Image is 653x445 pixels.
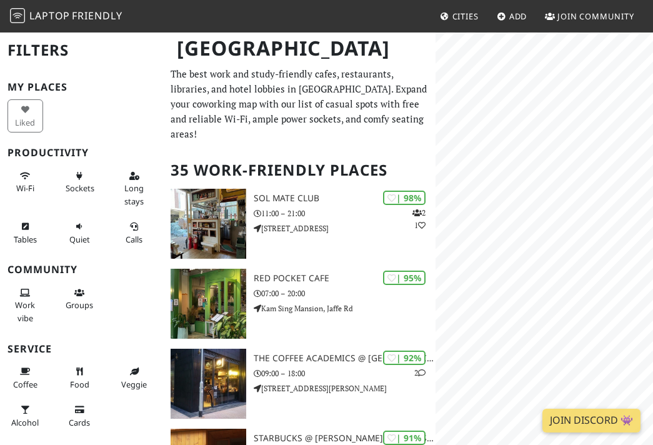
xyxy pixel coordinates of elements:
[254,287,435,299] p: 07:00 – 20:00
[414,367,426,379] p: 2
[171,66,427,141] p: The best work and study-friendly cafes, restaurants, libraries, and hotel lobbies in [GEOGRAPHIC_...
[254,302,435,314] p: Kam Sing Mansion, Jaffe Rd
[7,264,156,276] h3: Community
[72,9,122,22] span: Friendly
[70,379,89,390] span: Food
[62,216,97,249] button: Quiet
[66,299,93,311] span: Group tables
[254,433,435,444] h3: Starbucks @ [PERSON_NAME], Hennessy Rd
[29,9,70,22] span: Laptop
[542,409,641,432] a: Join Discord 👾
[121,379,147,390] span: Veggie
[254,367,435,379] p: 09:00 – 18:00
[7,343,156,355] h3: Service
[171,269,246,339] img: Red Pocket Cafe
[452,11,479,22] span: Cities
[11,417,39,428] span: Alcohol
[7,399,43,432] button: Alcohol
[383,431,426,445] div: | 91%
[383,191,426,205] div: | 98%
[124,182,144,206] span: Long stays
[116,361,152,394] button: Veggie
[7,361,43,394] button: Coffee
[10,8,25,23] img: LaptopFriendly
[254,207,435,219] p: 11:00 – 21:00
[69,417,90,428] span: Credit cards
[10,6,122,27] a: LaptopFriendly LaptopFriendly
[254,222,435,234] p: [STREET_ADDRESS]
[254,273,435,284] h3: Red Pocket Cafe
[383,271,426,285] div: | 95%
[254,353,435,364] h3: The Coffee Academics @ [GEOGRAPHIC_DATA][PERSON_NAME]
[412,207,426,231] p: 2 1
[540,5,639,27] a: Join Community
[116,166,152,211] button: Long stays
[62,399,97,432] button: Cards
[13,379,37,390] span: Coffee
[15,299,35,323] span: People working
[171,151,427,189] h2: 35 Work-Friendly Places
[167,31,432,66] h1: [GEOGRAPHIC_DATA]
[163,269,435,339] a: Red Pocket Cafe | 95% Red Pocket Cafe 07:00 – 20:00 Kam Sing Mansion, Jaffe Rd
[492,5,532,27] a: Add
[7,282,43,328] button: Work vibe
[163,189,435,259] a: SOL Mate Club | 98% 21 SOL Mate Club 11:00 – 21:00 [STREET_ADDRESS]
[163,349,435,419] a: The Coffee Academics @ Sai Yuen Lane | 92% 2 The Coffee Academics @ [GEOGRAPHIC_DATA][PERSON_NAME...
[16,182,34,194] span: Stable Wi-Fi
[509,11,527,22] span: Add
[254,382,435,394] p: [STREET_ADDRESS][PERSON_NAME]
[7,81,156,93] h3: My Places
[116,216,152,249] button: Calls
[69,234,90,245] span: Quiet
[254,193,435,204] h3: SOL Mate Club
[7,147,156,159] h3: Productivity
[7,166,43,199] button: Wi-Fi
[383,351,426,365] div: | 92%
[7,31,156,69] h2: Filters
[557,11,634,22] span: Join Community
[126,234,142,245] span: Video/audio calls
[171,189,246,259] img: SOL Mate Club
[62,166,97,199] button: Sockets
[62,361,97,394] button: Food
[62,282,97,316] button: Groups
[66,182,94,194] span: Power sockets
[7,216,43,249] button: Tables
[14,234,37,245] span: Work-friendly tables
[171,349,246,419] img: The Coffee Academics @ Sai Yuen Lane
[435,5,484,27] a: Cities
